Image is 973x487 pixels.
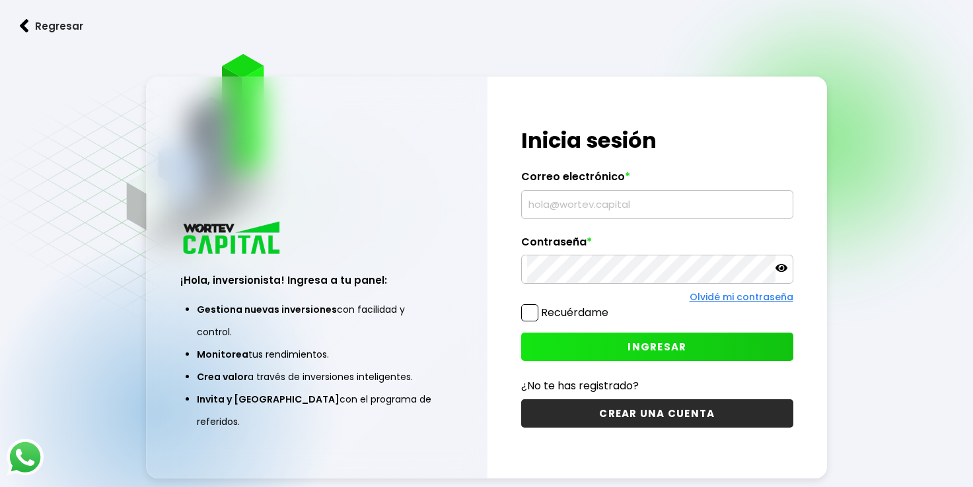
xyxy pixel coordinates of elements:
[541,305,608,320] label: Recuérdame
[180,273,452,288] h3: ¡Hola, inversionista! Ingresa a tu panel:
[521,236,793,255] label: Contraseña
[197,366,436,388] li: a través de inversiones inteligentes.
[197,388,436,433] li: con el programa de referidos.
[527,191,787,218] input: hola@wortev.capital
[197,393,340,406] span: Invita y [GEOGRAPHIC_DATA]
[521,333,793,361] button: INGRESAR
[180,220,285,259] img: logo_wortev_capital
[197,298,436,343] li: con facilidad y control.
[197,348,248,361] span: Monitorea
[521,377,793,428] a: ¿No te has registrado?CREAR UNA CUENTA
[197,303,337,316] span: Gestiona nuevas inversiones
[521,170,793,190] label: Correo electrónico
[521,399,793,428] button: CREAR UNA CUENTA
[628,340,686,354] span: INGRESAR
[690,290,793,304] a: Olvidé mi contraseña
[197,370,248,383] span: Crea valor
[7,439,44,476] img: logos_whatsapp-icon.242b2217.svg
[197,343,436,366] li: tus rendimientos.
[521,377,793,394] p: ¿No te has registrado?
[521,125,793,156] h1: Inicia sesión
[20,19,29,33] img: flecha izquierda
